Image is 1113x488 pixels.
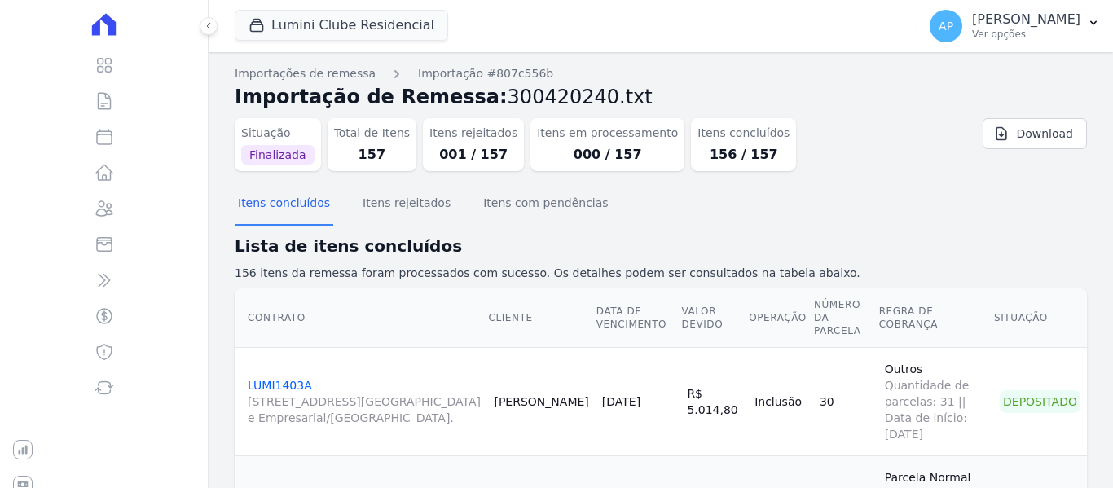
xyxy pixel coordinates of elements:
[429,125,517,142] dt: Itens rejeitados
[235,65,376,82] a: Importações de remessa
[680,347,748,455] td: R$ 5.014,80
[748,347,813,455] td: Inclusão
[248,379,481,426] a: LUMI1403A[STREET_ADDRESS][GEOGRAPHIC_DATA] e Empresarial/[GEOGRAPHIC_DATA].
[334,125,411,142] dt: Total de Itens
[359,183,454,226] button: Itens rejeitados
[917,3,1113,49] button: AP [PERSON_NAME] Ver opções
[241,125,315,142] dt: Situação
[885,377,987,442] span: Quantidade de parcelas: 31 || Data de início: [DATE]
[596,347,681,455] td: [DATE]
[235,65,1087,82] nav: Breadcrumb
[697,125,790,142] dt: Itens concluídos
[235,183,333,226] button: Itens concluídos
[235,265,1087,282] p: 156 itens da remessa foram processados com sucesso. Os detalhes podem ser consultados na tabela a...
[429,145,517,165] dd: 001 / 157
[983,118,1087,149] a: Download
[878,347,993,455] td: Outros
[939,20,953,32] span: AP
[813,347,878,455] td: 30
[1000,390,1080,413] div: Depositado
[537,145,678,165] dd: 000 / 157
[508,86,653,108] span: 300420240.txt
[972,11,1080,28] p: [PERSON_NAME]
[487,288,595,348] th: Cliente
[241,145,315,165] span: Finalizada
[480,183,611,226] button: Itens com pendências
[248,393,481,426] span: [STREET_ADDRESS][GEOGRAPHIC_DATA] e Empresarial/[GEOGRAPHIC_DATA].
[680,288,748,348] th: Valor devido
[748,288,813,348] th: Operação
[993,288,1087,348] th: Situação
[418,65,553,82] a: Importação #807c556b
[537,125,678,142] dt: Itens em processamento
[235,10,448,41] button: Lumini Clube Residencial
[235,288,487,348] th: Contrato
[334,145,411,165] dd: 157
[235,82,1087,112] h2: Importação de Remessa:
[813,288,878,348] th: Número da Parcela
[972,28,1080,41] p: Ver opções
[878,288,993,348] th: Regra de Cobrança
[596,288,681,348] th: Data de Vencimento
[487,347,595,455] td: [PERSON_NAME]
[697,145,790,165] dd: 156 / 157
[235,234,1087,258] h2: Lista de itens concluídos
